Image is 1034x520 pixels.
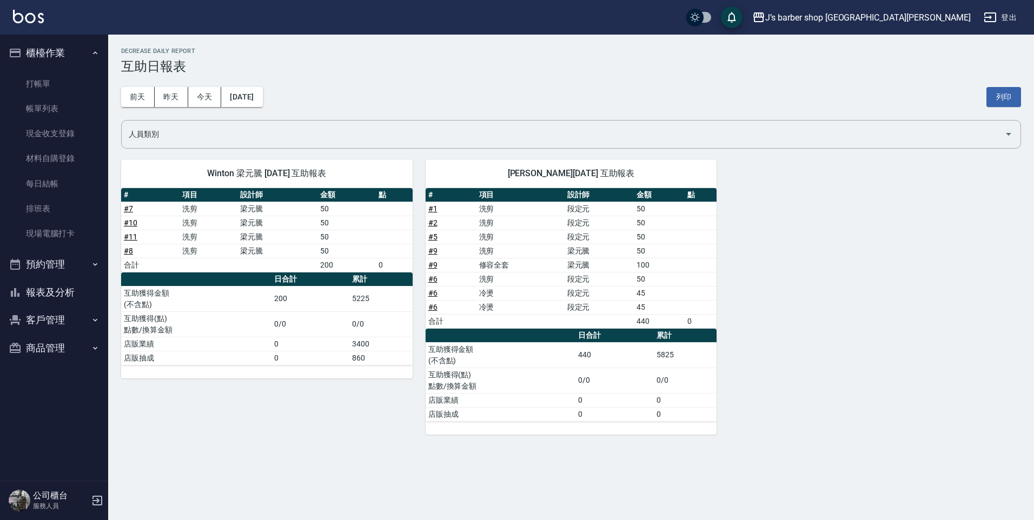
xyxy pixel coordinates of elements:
[1000,125,1017,143] button: Open
[121,337,271,351] td: 店販業績
[4,250,104,278] button: 預約管理
[575,393,653,407] td: 0
[575,407,653,421] td: 0
[237,244,317,258] td: 梁元騰
[426,393,576,407] td: 店販業績
[748,6,975,29] button: J’s barber shop [GEOGRAPHIC_DATA][PERSON_NAME]
[317,258,376,272] td: 200
[349,351,413,365] td: 860
[634,272,685,286] td: 50
[654,368,717,393] td: 0/0
[634,202,685,216] td: 50
[349,272,413,286] th: 累計
[765,11,971,24] div: J’s barber shop [GEOGRAPHIC_DATA][PERSON_NAME]
[317,216,376,230] td: 50
[634,258,685,272] td: 100
[180,202,238,216] td: 洗剪
[349,286,413,311] td: 5225
[4,221,104,246] a: 現場電腦打卡
[271,337,349,351] td: 0
[237,230,317,244] td: 梁元騰
[426,342,576,368] td: 互助獲得金額 (不含點)
[271,286,349,311] td: 200
[4,96,104,121] a: 帳單列表
[476,188,565,202] th: 項目
[565,230,634,244] td: 段定元
[121,258,180,272] td: 合計
[575,368,653,393] td: 0/0
[124,204,133,213] a: #7
[654,393,717,407] td: 0
[426,368,576,393] td: 互助獲得(點) 點數/換算金額
[33,501,88,511] p: 服務人員
[121,286,271,311] td: 互助獲得金額 (不含點)
[4,196,104,221] a: 排班表
[476,202,565,216] td: 洗剪
[634,244,685,258] td: 50
[180,244,238,258] td: 洗剪
[13,10,44,23] img: Logo
[565,188,634,202] th: 設計師
[428,289,438,297] a: #6
[121,188,413,272] table: a dense table
[271,351,349,365] td: 0
[428,218,438,227] a: #2
[426,329,717,422] table: a dense table
[565,244,634,258] td: 梁元騰
[237,188,317,202] th: 設計師
[180,230,238,244] td: 洗剪
[188,87,222,107] button: 今天
[4,306,104,334] button: 客戶管理
[4,71,104,96] a: 打帳單
[121,351,271,365] td: 店販抽成
[721,6,743,28] button: save
[271,272,349,286] th: 日合計
[4,334,104,362] button: 商品管理
[634,314,685,328] td: 440
[565,258,634,272] td: 梁元騰
[428,232,438,241] a: #5
[476,258,565,272] td: 修容全套
[565,272,634,286] td: 段定元
[121,87,155,107] button: 前天
[180,216,238,230] td: 洗剪
[9,490,30,511] img: Person
[428,204,438,213] a: #1
[986,87,1021,107] button: 列印
[4,39,104,67] button: 櫃檯作業
[121,188,180,202] th: #
[33,490,88,501] h5: 公司櫃台
[476,244,565,258] td: 洗剪
[575,342,653,368] td: 440
[426,314,476,328] td: 合計
[349,337,413,351] td: 3400
[376,188,413,202] th: 點
[317,230,376,244] td: 50
[121,48,1021,55] h2: Decrease Daily Report
[237,202,317,216] td: 梁元騰
[654,329,717,343] th: 累計
[426,188,717,329] table: a dense table
[124,218,137,227] a: #10
[654,342,717,368] td: 5825
[180,188,238,202] th: 項目
[121,311,271,337] td: 互助獲得(點) 點數/換算金額
[565,216,634,230] td: 段定元
[221,87,262,107] button: [DATE]
[565,202,634,216] td: 段定元
[428,246,438,255] a: #9
[349,311,413,337] td: 0/0
[4,171,104,196] a: 每日結帳
[685,314,717,328] td: 0
[426,188,476,202] th: #
[476,286,565,300] td: 冷燙
[565,286,634,300] td: 段定元
[4,121,104,146] a: 現金收支登錄
[4,146,104,171] a: 材料自購登錄
[428,303,438,311] a: #6
[575,329,653,343] th: 日合計
[271,311,349,337] td: 0/0
[317,244,376,258] td: 50
[685,188,717,202] th: 點
[634,300,685,314] td: 45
